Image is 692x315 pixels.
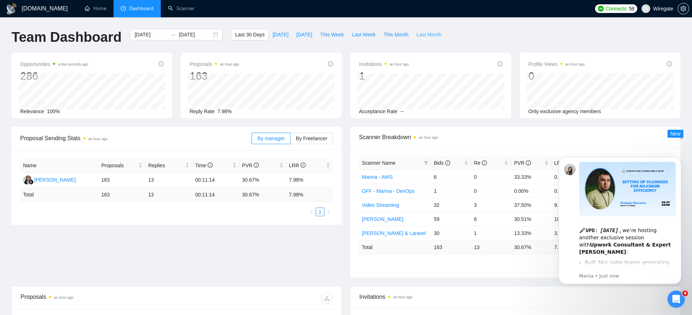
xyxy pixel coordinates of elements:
span: info-circle [254,163,259,168]
td: 30.67 % [511,240,551,254]
button: right [324,208,333,216]
time: an hour ago [565,62,585,66]
time: an hour ago [54,296,73,300]
span: to [170,32,176,37]
span: 4 [682,290,688,296]
span: [DATE] [296,31,312,39]
td: 13 [145,188,192,202]
span: info-circle [208,163,213,168]
td: 37.50% [511,198,551,212]
span: Proposals [101,161,137,169]
span: info-circle [301,163,306,168]
span: download [321,295,332,301]
span: -- [400,108,404,114]
img: gigradar-bm.png [28,179,34,185]
img: upwork-logo.png [598,6,604,12]
a: OFF - Marina - DevOps [362,188,414,194]
td: 163 [98,188,145,202]
span: Proposal Sending Stats [20,134,252,143]
td: 163 [431,240,471,254]
td: 30.67% [239,173,286,188]
span: Relevance [20,108,44,114]
input: Start date [134,31,167,39]
span: info-circle [497,61,502,66]
span: Invitations [359,60,409,68]
a: Marina - AWS [362,174,393,180]
span: info-circle [445,160,450,165]
span: info-circle [482,160,487,165]
button: This Week [316,29,348,40]
span: Profile Views [528,60,585,68]
span: 7.98% [217,108,232,114]
td: 00:11:14 [192,188,239,202]
td: 163 [98,173,145,188]
span: By Freelancer [296,136,327,141]
span: Bids [434,160,450,166]
td: 6 [431,170,471,184]
td: 30 [431,226,471,240]
div: 286 [20,69,88,83]
span: 58 [629,5,634,13]
span: This Week [320,31,344,39]
td: 0.00% [511,184,551,198]
span: right [327,210,331,214]
button: download [321,292,333,304]
td: 30.51% [511,212,551,226]
span: By manager [257,136,284,141]
td: 6 [471,212,511,226]
td: 32 [431,198,471,212]
a: searchScanner [168,5,195,12]
time: a few seconds ago [58,62,88,66]
a: GA[PERSON_NAME] [23,177,76,182]
td: 3 [471,198,511,212]
span: user [643,6,648,11]
td: 30.67 % [239,188,286,202]
time: an hour ago [393,295,412,299]
a: 1 [316,208,324,216]
div: Proposals [21,292,177,304]
li: Next Page [324,208,333,216]
button: setting [678,3,689,14]
span: Last 30 Days [235,31,265,39]
span: filter [424,161,428,165]
span: swap-right [170,32,176,37]
span: 100% [47,108,60,114]
time: an hour ago [419,136,438,139]
button: This Month [380,29,412,40]
span: info-circle [159,61,164,66]
a: [PERSON_NAME] [362,216,403,222]
time: an hour ago [220,62,239,66]
th: Replies [145,159,192,173]
button: left [307,208,316,216]
button: Last Month [412,29,445,40]
td: 1 [471,226,511,240]
button: Last Week [348,29,380,40]
span: left [309,210,314,214]
span: Proposals [190,60,239,68]
td: 33.33% [511,170,551,184]
span: Replies [148,161,184,169]
div: [PERSON_NAME] [34,176,76,184]
td: Total [359,240,431,254]
span: Re [474,160,487,166]
input: End date [179,31,212,39]
span: Scanner Name [362,160,395,166]
span: PVR [242,163,259,168]
span: Invitations [359,292,671,301]
img: logo [6,3,17,15]
a: Video Streaming [362,202,399,208]
a: [PERSON_NAME] & Laravel [362,230,426,236]
span: setting [678,6,689,12]
span: filter [422,157,430,168]
span: Scanner Breakdown [359,133,672,142]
